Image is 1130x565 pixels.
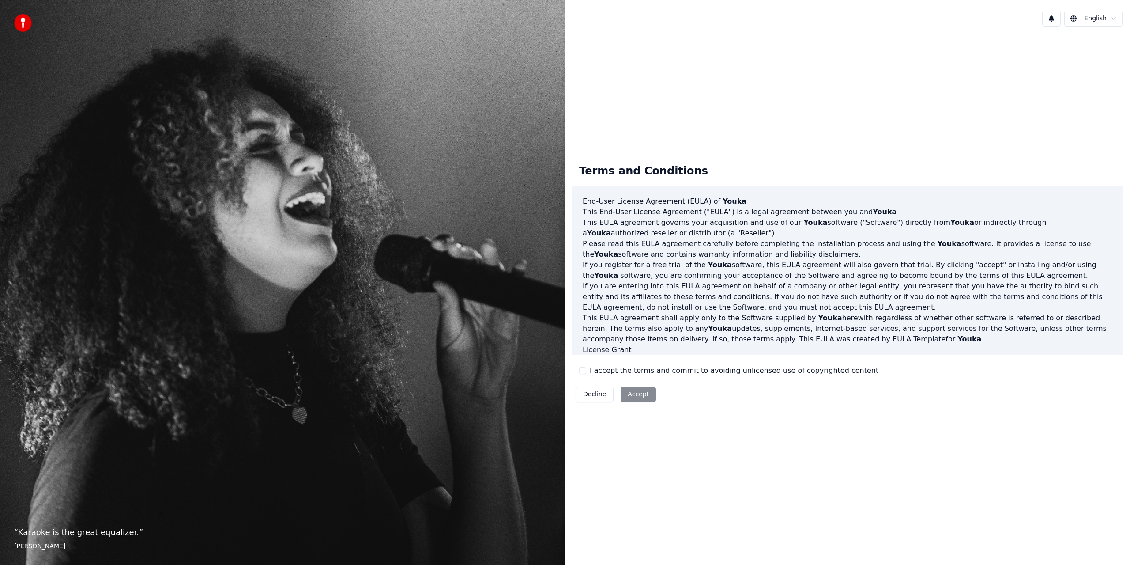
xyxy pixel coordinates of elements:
span: Youka [818,314,842,322]
span: Youka [723,197,746,205]
p: Please read this EULA agreement carefully before completing the installation process and using th... [583,239,1112,260]
p: This EULA agreement governs your acquisition and use of our software ("Software") directly from o... [583,217,1112,239]
span: Youka [957,335,981,343]
p: This EULA agreement shall apply only to the Software supplied by herewith regardless of whether o... [583,313,1112,345]
span: Youka [803,218,827,227]
a: EULA Template [893,335,945,343]
h3: End-User License Agreement (EULA) of [583,196,1112,207]
footer: [PERSON_NAME] [14,542,551,551]
button: Decline [576,387,614,402]
span: Youka [708,324,732,333]
span: Youka [873,208,896,216]
p: If you register for a free trial of the software, this EULA agreement will also govern that trial... [583,260,1112,281]
img: youka [14,14,32,32]
span: Youka [708,261,732,269]
h3: License Grant [583,345,1112,355]
span: Youka [594,250,618,258]
p: This End-User License Agreement ("EULA") is a legal agreement between you and [583,207,1112,217]
p: “ Karaoke is the great equalizer. ” [14,526,551,538]
div: Terms and Conditions [572,157,715,186]
label: I accept the terms and commit to avoiding unlicensed use of copyrighted content [590,365,878,376]
span: Youka [587,229,611,237]
span: Youka [950,218,974,227]
p: If you are entering into this EULA agreement on behalf of a company or other legal entity, you re... [583,281,1112,313]
span: Youka [938,239,961,248]
span: Youka [594,271,618,280]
